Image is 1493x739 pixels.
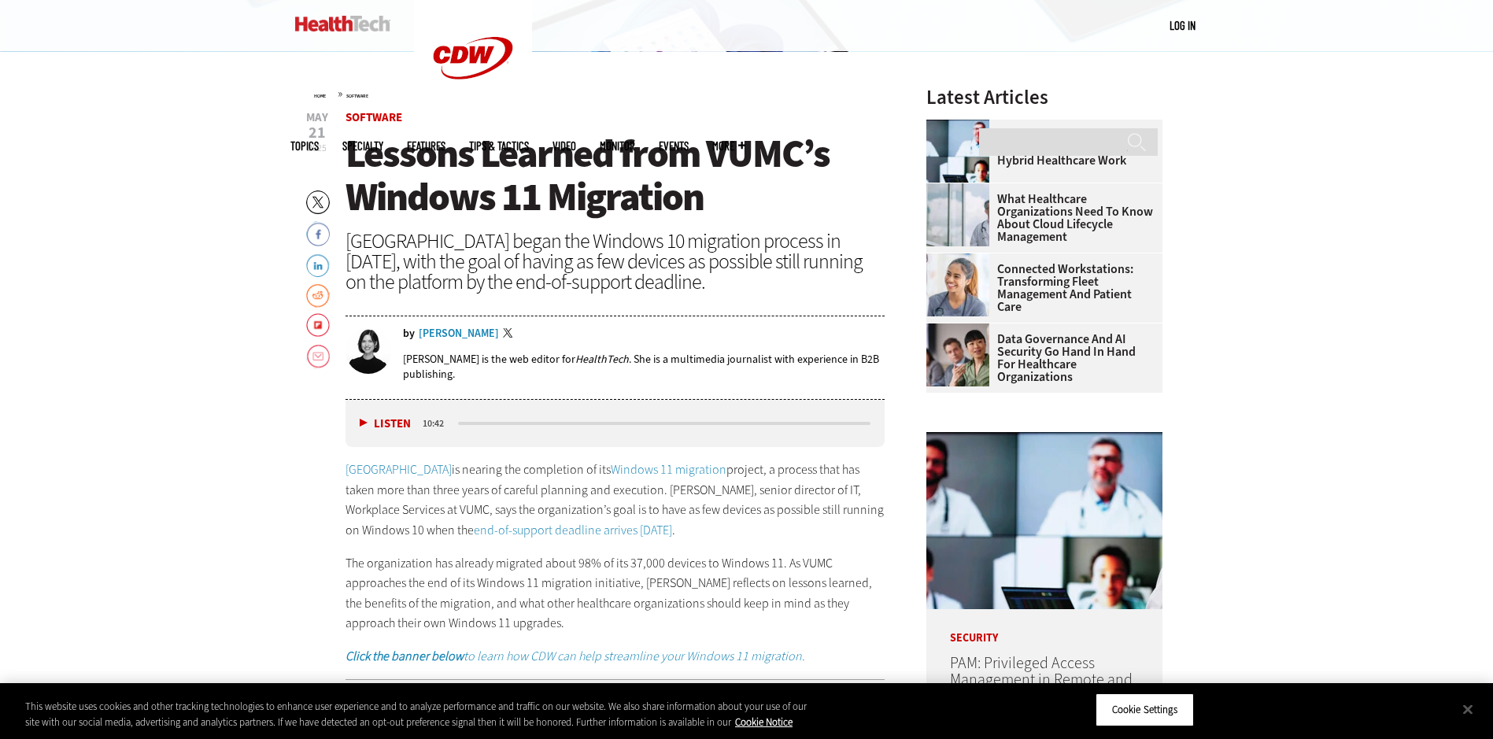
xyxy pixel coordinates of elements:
[503,328,517,341] a: Twitter
[926,129,1153,167] a: PAM: Privileged Access Management in Remote and Hybrid Healthcare Work
[346,400,885,447] div: media player
[346,553,885,634] p: The organization has already migrated about 98% of its 37,000 devices to Windows 11. As VUMC appr...
[290,140,319,152] span: Topics
[1096,693,1194,726] button: Cookie Settings
[346,648,805,664] em: to learn how CDW can help streamline your Windows 11 migration.
[611,461,726,478] a: Windows 11 migration
[600,140,635,152] a: MonITor
[926,432,1162,609] img: remote call with care team
[346,460,885,540] p: is nearing the completion of its project, a process that has taken more than three years of caref...
[926,609,1162,644] p: Security
[346,461,452,478] a: [GEOGRAPHIC_DATA]
[414,104,532,120] a: CDW
[342,140,383,152] span: Specialty
[346,648,805,664] a: Click the banner belowto learn how CDW can help streamline your Windows 11 migration.
[474,522,672,538] a: end-of-support deadline arrives [DATE]
[575,352,629,367] em: HealthTech
[1170,18,1196,32] a: Log in
[1451,692,1485,726] button: Close
[659,140,689,152] a: Events
[346,648,464,664] strong: Click the banner below
[926,183,989,246] img: doctor in front of clouds and reflective building
[360,418,411,430] button: Listen
[469,140,529,152] a: Tips & Tactics
[926,323,997,336] a: woman discusses data governance
[1170,17,1196,34] div: User menu
[420,416,456,430] div: duration
[712,140,745,152] span: More
[295,16,390,31] img: Home
[407,140,445,152] a: Features
[403,352,885,382] p: [PERSON_NAME] is the web editor for . She is a multimedia journalist with experience in B2B publi...
[926,183,997,196] a: doctor in front of clouds and reflective building
[419,328,499,339] a: [PERSON_NAME]
[926,263,1153,313] a: Connected Workstations: Transforming Fleet Management and Patient Care
[926,323,989,386] img: woman discusses data governance
[346,328,391,374] img: Jordan Scott
[346,231,885,292] div: [GEOGRAPHIC_DATA] began the Windows 10 migration process in [DATE], with the goal of having as fe...
[926,120,989,183] img: remote call with care team
[926,120,997,132] a: remote call with care team
[926,193,1153,243] a: What Healthcare Organizations Need To Know About Cloud Lifecycle Management
[926,253,997,266] a: nurse smiling at patient
[926,333,1153,383] a: Data Governance and AI Security Go Hand in Hand for Healthcare Organizations
[735,715,793,729] a: More information about your privacy
[346,127,830,223] span: Lessons Learned from VUMC’s Windows 11 Migration
[950,652,1133,707] a: PAM: Privileged Access Management in Remote and Hybrid Healthcare Work
[403,328,415,339] span: by
[25,699,821,730] div: This website uses cookies and other tracking technologies to enhance user experience and to analy...
[552,140,576,152] a: Video
[926,253,989,316] img: nurse smiling at patient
